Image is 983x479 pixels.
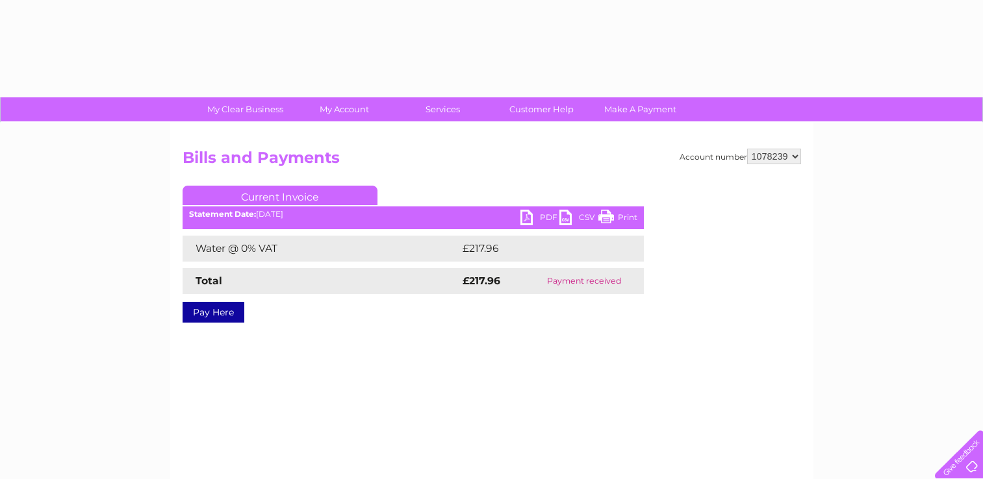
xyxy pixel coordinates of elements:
td: £217.96 [459,236,620,262]
a: Current Invoice [183,186,377,205]
strong: £217.96 [463,275,500,287]
a: CSV [559,210,598,228]
div: [DATE] [183,210,644,219]
td: Water @ 0% VAT [183,236,459,262]
a: PDF [520,210,559,228]
a: Pay Here [183,302,244,323]
b: Statement Date: [189,209,256,219]
td: Payment received [524,268,643,294]
a: My Account [290,97,398,121]
a: Print [598,210,637,228]
strong: Total [196,275,222,287]
div: Account number [680,149,801,164]
a: Customer Help [488,97,595,121]
a: Services [389,97,496,121]
h2: Bills and Payments [183,149,801,173]
a: My Clear Business [192,97,299,121]
a: Make A Payment [587,97,694,121]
